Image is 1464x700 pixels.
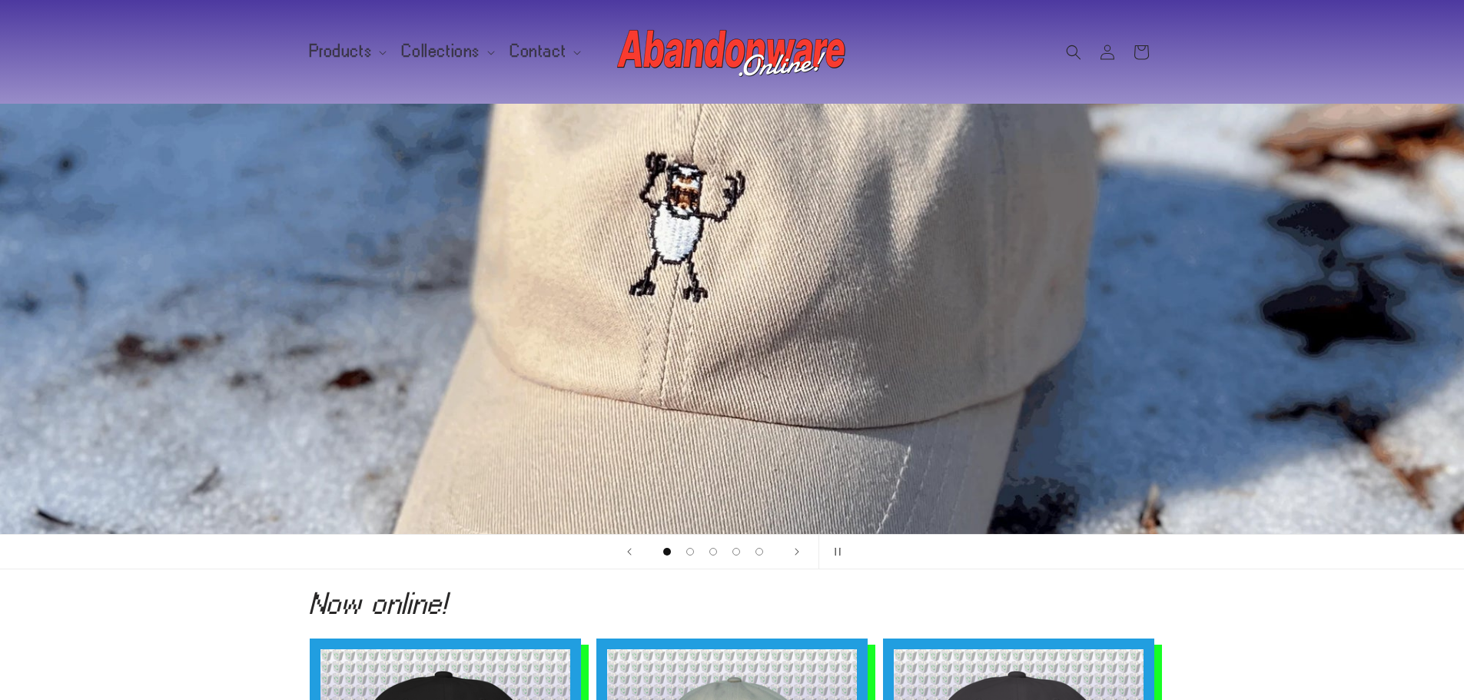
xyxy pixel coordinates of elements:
summary: Contact [501,35,587,68]
span: Collections [402,45,480,58]
button: Pause slideshow [818,535,852,569]
button: Load slide 2 of 5 [679,540,702,563]
img: Abandonware [617,22,848,83]
a: Abandonware [611,15,853,88]
button: Previous slide [612,535,646,569]
span: Contact [510,45,566,58]
button: Next slide [780,535,814,569]
summary: Products [300,35,393,68]
button: Load slide 1 of 5 [656,540,679,563]
button: Load slide 5 of 5 [748,540,771,563]
button: Load slide 3 of 5 [702,540,725,563]
summary: Search [1057,35,1091,69]
summary: Collections [393,35,501,68]
button: Load slide 4 of 5 [725,540,748,563]
h2: Now online! [310,591,1155,615]
span: Products [310,45,373,58]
